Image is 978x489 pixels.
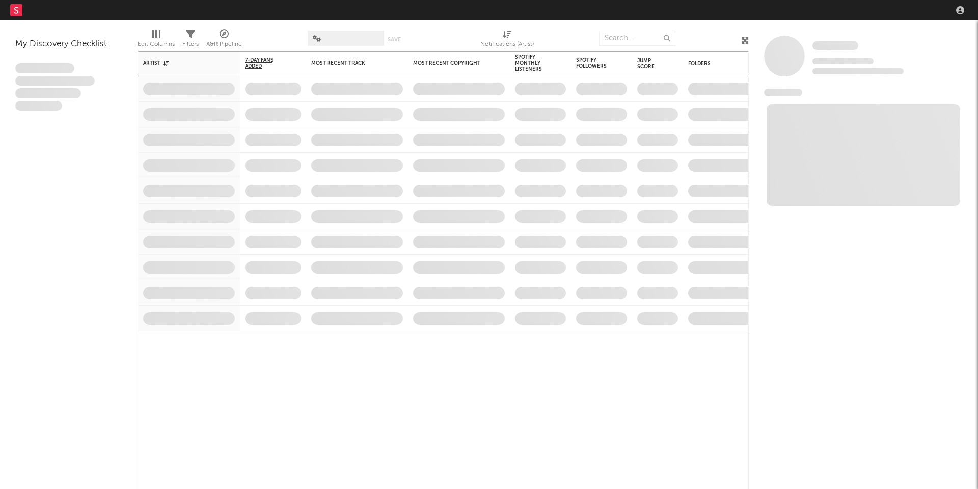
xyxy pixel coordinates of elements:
[764,89,802,96] span: News Feed
[688,61,765,67] div: Folders
[311,60,388,66] div: Most Recent Track
[206,25,242,55] div: A&R Pipeline
[812,41,858,51] a: Some Artist
[15,63,74,73] span: Lorem ipsum dolor
[812,68,904,74] span: 0 fans last week
[515,54,551,72] div: Spotify Monthly Listeners
[388,37,401,42] button: Save
[480,38,534,50] div: Notifications (Artist)
[182,25,199,55] div: Filters
[206,38,242,50] div: A&R Pipeline
[15,76,95,86] span: Integer aliquet in purus et
[812,41,858,50] span: Some Artist
[143,60,220,66] div: Artist
[480,25,534,55] div: Notifications (Artist)
[138,38,175,50] div: Edit Columns
[15,38,122,50] div: My Discovery Checklist
[812,58,874,64] span: Tracking Since: [DATE]
[15,88,81,98] span: Praesent ac interdum
[576,57,612,69] div: Spotify Followers
[413,60,490,66] div: Most Recent Copyright
[599,31,675,46] input: Search...
[245,57,286,69] span: 7-Day Fans Added
[15,101,62,111] span: Aliquam viverra
[637,58,663,70] div: Jump Score
[138,25,175,55] div: Edit Columns
[182,38,199,50] div: Filters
